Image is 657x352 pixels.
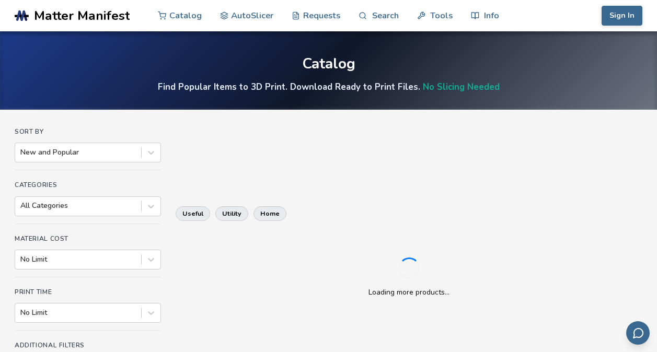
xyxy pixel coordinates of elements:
[15,181,161,189] h4: Categories
[215,206,248,221] button: utility
[423,81,500,93] a: No Slicing Needed
[176,206,210,221] button: useful
[20,202,22,210] input: All Categories
[15,288,161,296] h4: Print Time
[253,206,286,221] button: home
[368,287,449,298] p: Loading more products...
[15,342,161,349] h4: Additional Filters
[602,6,642,26] button: Sign In
[20,255,22,264] input: No Limit
[158,81,500,93] h4: Find Popular Items to 3D Print. Download Ready to Print Files.
[15,235,161,242] h4: Material Cost
[15,128,161,135] h4: Sort By
[20,309,22,317] input: No Limit
[20,148,22,157] input: New and Popular
[302,56,355,72] div: Catalog
[626,321,650,345] button: Send feedback via email
[34,8,130,23] span: Matter Manifest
